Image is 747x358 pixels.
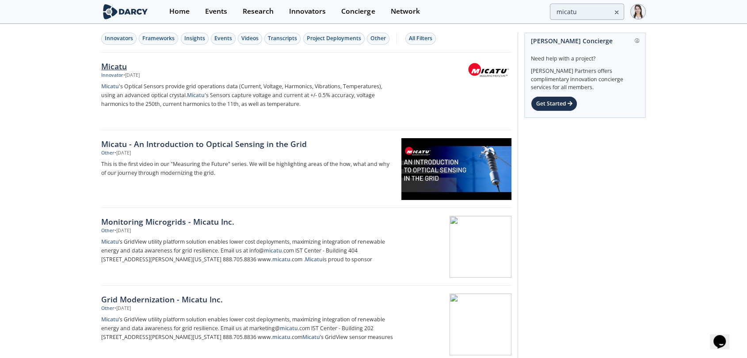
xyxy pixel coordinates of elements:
div: Innovator [101,72,123,79]
button: All Filters [405,33,436,45]
div: [PERSON_NAME] Partners offers complimentary innovation concierge services for all members. [531,63,639,92]
strong: micatu [272,333,290,341]
div: Events [214,34,232,42]
a: Micatu Innovator •[DATE] Micatu's Optical Sensors provide grid operations data (Current, Voltage,... [101,53,511,130]
img: information.svg [635,38,640,43]
strong: micatu [272,256,290,263]
button: Transcripts [264,33,301,45]
div: • [DATE] [114,150,131,157]
div: All Filters [409,34,432,42]
strong: Micatu [101,316,119,323]
div: Innovators [105,34,133,42]
div: • [DATE] [114,305,131,312]
div: • [DATE] [123,72,140,79]
button: Videos [238,33,262,45]
div: Monitoring Microgrids - Micatu Inc. [101,216,394,227]
button: Project Deployments [303,33,365,45]
div: Videos [241,34,259,42]
div: Innovators [289,8,326,15]
strong: Micatu [187,91,205,99]
strong: Micatu [305,256,323,263]
div: Concierge [341,8,375,15]
strong: Micatu [101,83,119,90]
p: ’s GridView utility platform solution enables lower cost deployments, maximizing integration of r... [101,237,394,264]
strong: micatu [280,324,298,332]
p: This is the first video in our "Measuring the Future" series. We will be highlighting areas of th... [101,160,394,177]
strong: Micatu [101,238,119,245]
div: Other [101,150,114,157]
div: Insights [184,34,205,42]
button: Innovators [101,33,137,45]
div: Micatu - An Introduction to Optical Sensing in the Grid [101,138,394,150]
strong: micatu [264,247,282,254]
iframe: chat widget [710,323,738,349]
div: Other [101,305,114,312]
div: Network [390,8,419,15]
div: • [DATE] [114,227,131,234]
button: Insights [181,33,209,45]
div: Home [169,8,190,15]
div: Grid Modernization - Micatu Inc. [101,294,394,305]
div: Other [370,34,386,42]
a: Micatu - An Introduction to Optical Sensing in the Grid Other •[DATE] This is the first video in ... [101,130,511,208]
a: Monitoring Microgrids - Micatu Inc. Other •[DATE] Micatu’s GridView utility platform solution ena... [101,208,511,286]
img: Profile [630,4,646,19]
div: Frameworks [142,34,175,42]
strong: Micatu [302,333,320,341]
div: Events [205,8,227,15]
img: Micatu [467,62,510,78]
button: Other [367,33,389,45]
div: Research [243,8,274,15]
div: Other [101,227,114,234]
div: Transcripts [268,34,297,42]
div: [PERSON_NAME] Concierge [531,33,639,49]
button: Events [211,33,236,45]
input: Advanced Search [550,4,624,20]
div: Project Deployments [307,34,361,42]
div: Get Started [531,96,577,111]
img: logo-wide.svg [101,4,149,19]
button: Frameworks [139,33,178,45]
p: 's Optical Sensors provide grid operations data (Current, Voltage, Harmonics, Vibrations, Tempera... [101,82,394,109]
div: Need help with a project? [531,49,639,63]
p: ’s GridView utility platform solution enables lower cost deployments, maximizing integration of r... [101,315,394,342]
div: Micatu [101,60,394,72]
